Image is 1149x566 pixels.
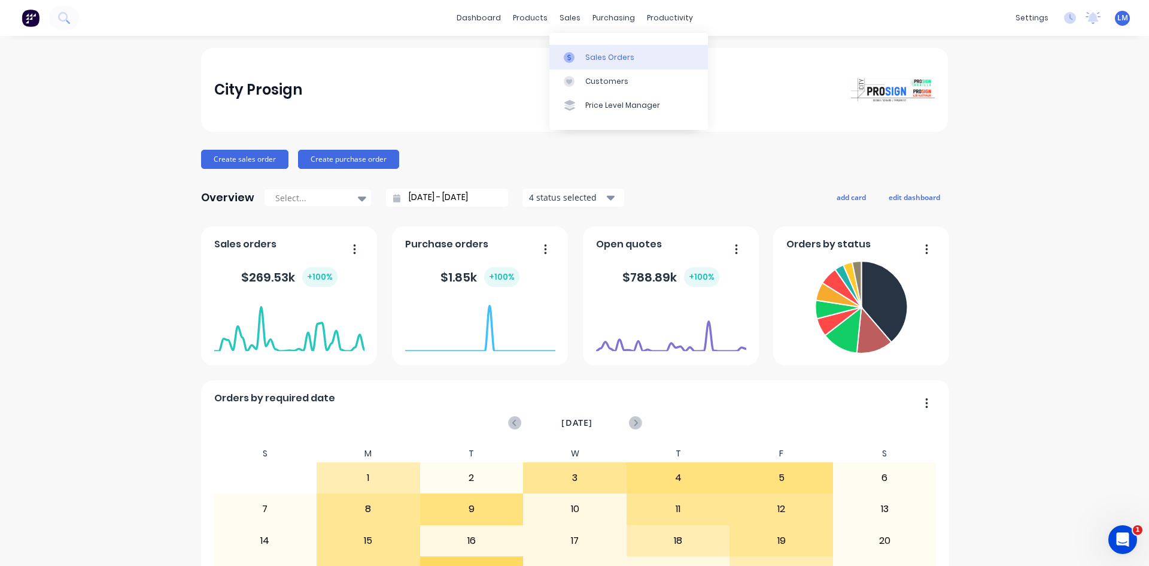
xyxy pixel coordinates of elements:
div: 8 [317,494,420,524]
div: S [833,445,937,462]
div: 11 [627,494,729,524]
div: $ 1.85k [440,267,519,287]
div: 19 [730,526,832,556]
div: 2 [421,463,523,493]
div: 12 [730,494,832,524]
div: + 100 % [302,267,338,287]
div: 1 [317,463,420,493]
button: add card [829,189,874,205]
button: edit dashboard [881,189,948,205]
div: 16 [421,526,523,556]
div: $ 269.53k [241,267,338,287]
div: settings [1010,9,1054,27]
img: Factory [22,9,39,27]
div: 17 [524,526,626,556]
div: $ 788.89k [622,267,719,287]
div: City Prosign [214,78,302,102]
div: S [214,445,317,462]
div: 14 [214,526,317,556]
div: purchasing [586,9,641,27]
div: sales [554,9,586,27]
div: + 100 % [684,267,719,287]
div: 4 status selected [529,191,604,204]
div: M [317,445,420,462]
iframe: Intercom live chat [1108,525,1137,554]
button: 4 status selected [522,189,624,207]
div: 13 [834,494,936,524]
div: Customers [585,76,628,87]
div: Overview [201,186,254,210]
div: productivity [641,9,699,27]
div: 10 [524,494,626,524]
a: Sales Orders [549,45,708,69]
div: 18 [627,526,729,556]
span: Orders by status [786,237,871,252]
button: Create sales order [201,150,288,169]
div: 4 [627,463,729,493]
span: Open quotes [596,237,662,252]
div: T [420,445,524,462]
div: 5 [730,463,832,493]
span: [DATE] [561,416,592,429]
span: Sales orders [214,237,276,252]
div: 15 [317,526,420,556]
div: Sales Orders [585,52,634,63]
div: F [729,445,833,462]
div: 20 [834,526,936,556]
div: 9 [421,494,523,524]
span: LM [1117,13,1128,23]
span: 1 [1133,525,1142,535]
div: T [627,445,730,462]
div: products [507,9,554,27]
div: 6 [834,463,936,493]
a: Customers [549,69,708,93]
div: + 100 % [484,267,519,287]
div: 3 [524,463,626,493]
a: dashboard [451,9,507,27]
a: Price Level Manager [549,93,708,117]
img: City Prosign [851,78,935,102]
div: W [523,445,627,462]
button: Create purchase order [298,150,399,169]
span: Purchase orders [405,237,488,252]
div: 7 [214,494,317,524]
div: Price Level Manager [585,100,660,111]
